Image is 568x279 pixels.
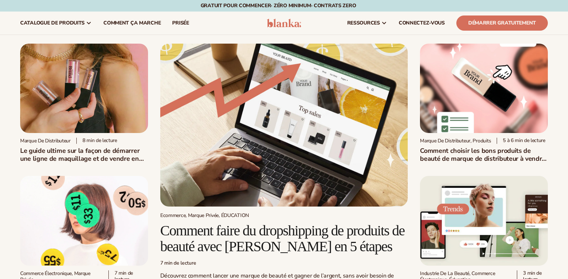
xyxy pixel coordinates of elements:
div: Marque de distributeur, Produits [420,138,491,144]
span: CONNECTEZ-VOUS [399,20,445,26]
font: Gratuit pour commencer· ZÉRO minimum· Contrats ZERO [201,2,356,9]
div: Marque de distributeur [20,138,71,144]
a: Produits de beauté de marque privée Cliquez Marque de distributeur, Produits 5 à 6 min de lecture... [420,44,548,163]
h2: Comment choisir les bons produits de beauté de marque de distributeur à vendre : conseils d’experts [420,147,548,163]
span: ressources [347,20,380,26]
img: logo [267,19,301,27]
a: Personne tenant du maquillage de marque avec un fond rose uni Marque de distributeur 8 min de lec... [20,44,148,163]
a: prisée [166,12,194,35]
img: Produits de beauté de marque privée Cliquez [420,44,548,133]
img: Faire fructifier son argent grâce au commerce électronique [160,44,408,207]
img: Tendances des médias sociaux cette semaine (Mis à jour chaque semaine) [420,176,548,265]
a: Démarrer gratuitement [456,15,548,31]
a: Catalogue de produits [14,12,98,35]
span: Comment ça marche [103,20,161,26]
a: ressources [341,12,393,35]
span: prisée [172,20,189,26]
span: Catalogue de produits [20,20,85,26]
a: CONNECTEZ-VOUS [393,12,451,35]
img: Rentabilité d’une entreprise de MDD [20,176,148,265]
div: Ecommerce, Marque privée, ÉDUCATION [160,212,408,218]
div: 7 min de lecture [160,260,408,266]
h1: Le guide ultime sur la façon de démarrer une ligne de maquillage et de vendre en ligne [20,147,148,163]
img: Personne tenant du maquillage de marque avec un fond rose uni [20,44,148,133]
div: 5 à 6 min de lecture [497,138,545,144]
div: 8 min de lecture [76,138,117,144]
h2: Comment faire du dropshipping de produits de beauté avec [PERSON_NAME] en 5 étapes [160,223,408,254]
a: Comment ça marche [98,12,166,35]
